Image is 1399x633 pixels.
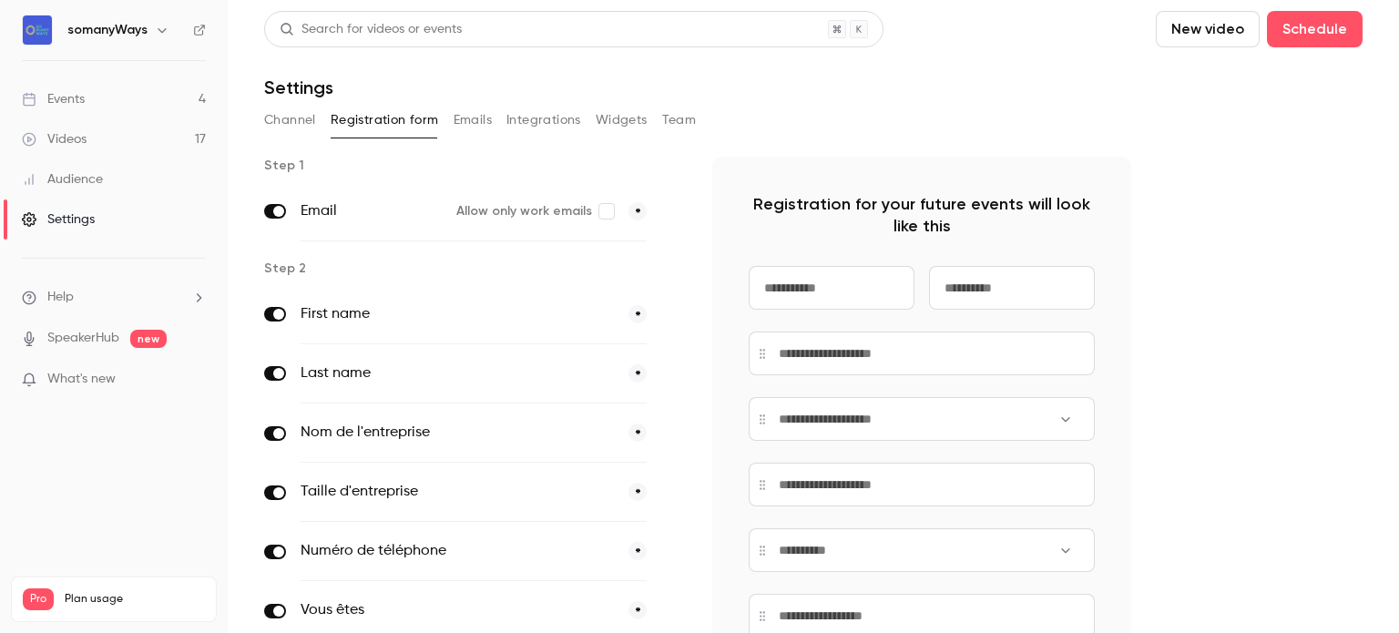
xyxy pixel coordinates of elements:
label: Nom de l'entreprise [301,422,614,444]
button: Integrations [506,106,581,135]
button: Team [662,106,697,135]
h1: Settings [264,77,333,98]
p: Registration for your future events will look like this [749,193,1095,237]
div: Search for videos or events [280,20,462,39]
img: somanyWays [23,15,52,45]
label: Allow only work emails [456,202,614,220]
span: Pro [23,588,54,610]
div: Events [22,90,85,108]
button: Registration form [331,106,439,135]
button: Channel [264,106,316,135]
label: Email [301,200,442,222]
button: Schedule [1267,11,1363,47]
label: Vous êtes [301,599,614,621]
p: Step 1 [264,157,683,175]
button: New video [1156,11,1260,47]
label: Numéro de téléphone [301,540,614,562]
span: Plan usage [65,592,205,607]
button: Emails [454,106,492,135]
label: Taille d'entreprise [301,481,614,503]
span: new [130,330,167,348]
div: Settings [22,210,95,229]
h6: somanyWays [67,21,148,39]
li: help-dropdown-opener [22,288,206,307]
span: What's new [47,370,116,389]
button: Widgets [596,106,648,135]
span: Help [47,288,74,307]
label: First name [301,303,614,325]
div: Audience [22,170,103,189]
p: Step 2 [264,260,683,278]
label: Last name [301,362,614,384]
div: Videos [22,130,87,148]
a: SpeakerHub [47,329,119,348]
